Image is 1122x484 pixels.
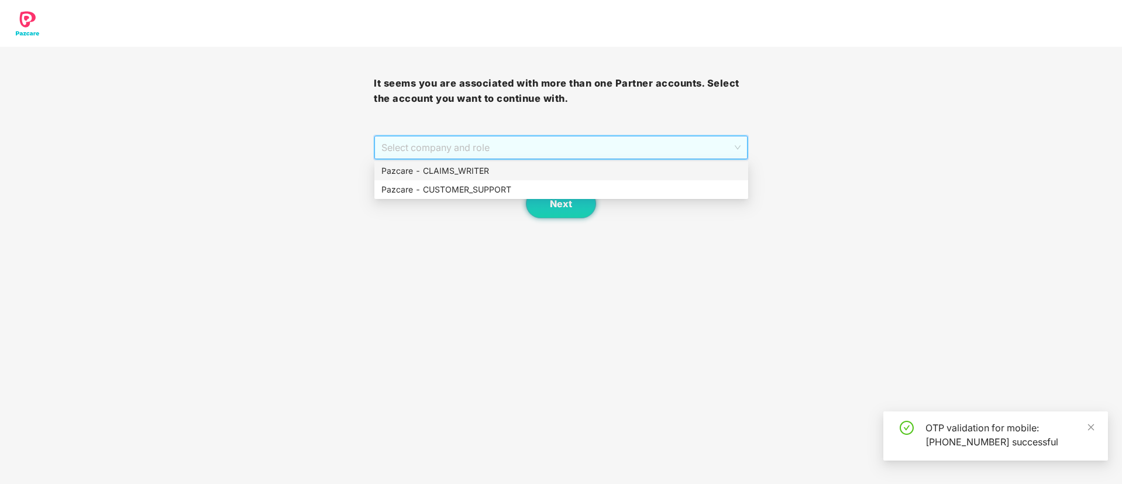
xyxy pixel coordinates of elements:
[374,180,748,199] div: Pazcare - CUSTOMER_SUPPORT
[374,76,748,106] h3: It seems you are associated with more than one Partner accounts. Select the account you want to c...
[526,189,596,218] button: Next
[381,164,741,177] div: Pazcare - CLAIMS_WRITER
[925,421,1094,449] div: OTP validation for mobile: [PHONE_NUMBER] successful
[374,162,748,180] div: Pazcare - CLAIMS_WRITER
[381,183,741,196] div: Pazcare - CUSTOMER_SUPPORT
[900,421,914,435] span: check-circle
[550,198,572,210] span: Next
[1087,423,1095,431] span: close
[381,136,740,159] span: Select company and role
